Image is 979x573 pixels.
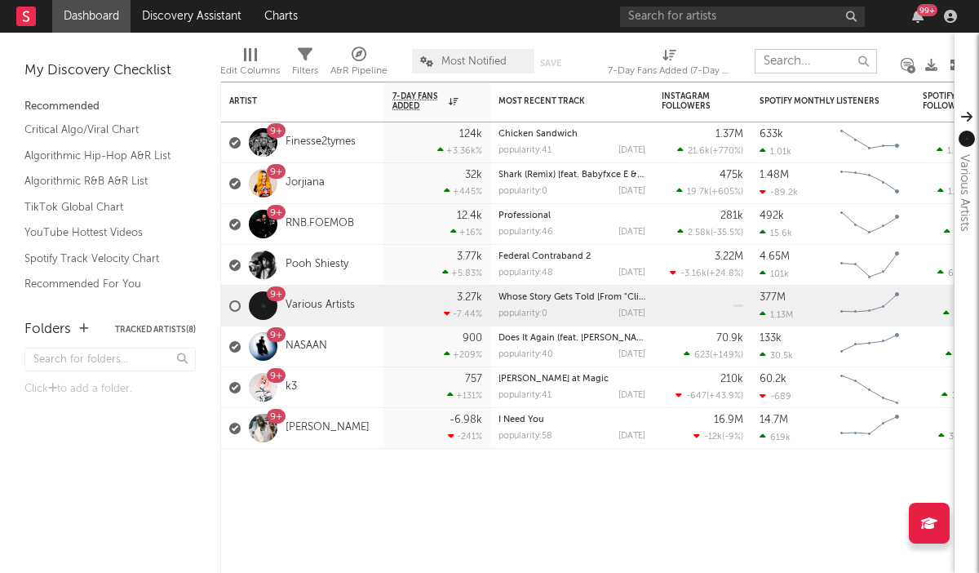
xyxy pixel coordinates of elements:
div: 3.77k [457,251,482,262]
div: 619k [760,432,791,442]
div: 475k [720,170,743,180]
div: Filters [292,61,318,81]
div: -89.2k [760,187,798,198]
span: -3.16k [680,269,707,278]
div: popularity: 40 [498,350,553,359]
div: [DATE] [618,350,645,359]
div: 377M [760,292,786,303]
div: Edit Columns [220,41,280,88]
div: -6.98k [450,415,482,425]
a: Shark (Remix) [feat. Babyfxce E & [PERSON_NAME]] [498,171,713,180]
div: 7-Day Fans Added (7-Day Fans Added) [608,61,730,81]
div: Shark (Remix) [feat. Babyfxce E & Chuckyy] [498,171,645,180]
div: 757 [465,374,482,384]
a: TikTok Global Chart [24,198,179,216]
a: YouTube Hottest Videos [24,224,179,242]
a: Algorithmic Hip-Hop A&R List [24,147,179,165]
a: Professional [498,211,551,220]
span: -12k [704,433,722,442]
div: 281k [720,211,743,221]
div: [DATE] [618,187,645,196]
div: A&R Pipeline [330,61,388,81]
a: Federal Contraband 2 [498,252,591,261]
span: Most Notified [441,56,507,67]
svg: Chart title [833,326,906,367]
div: popularity: 0 [498,309,547,318]
div: popularity: 58 [498,432,552,441]
span: 21.6k [688,147,710,156]
a: RNB.FOEMOB [286,217,354,231]
div: +3.36k % [437,145,482,156]
span: +24.8 % [709,269,741,278]
span: -35.5 % [713,229,741,238]
a: NASAAN [286,340,327,353]
div: 12.4k [457,211,482,221]
span: +605 % [711,188,741,197]
div: 1.37M [715,129,743,140]
div: I Need You [498,415,645,424]
div: ( ) [676,390,743,401]
svg: Chart title [833,286,906,326]
a: k3 [286,380,297,394]
a: Jorjiana [286,176,325,190]
div: Chicken Sandwich [498,130,645,139]
div: 30.5k [760,350,793,361]
span: 343 [952,392,968,401]
div: [DATE] [618,391,645,400]
div: ( ) [677,227,743,238]
div: 32k [465,170,482,180]
div: 133k [760,333,782,344]
div: 900 [463,333,482,344]
div: [DATE] [618,269,645,278]
div: popularity: 41 [498,391,552,400]
div: -689 [760,391,791,402]
div: +209 % [444,349,482,360]
div: 16.9M [714,415,743,425]
div: +5.83 % [442,268,482,278]
div: popularity: 46 [498,228,553,237]
div: -241 % [448,431,482,442]
input: Search for artists [620,7,865,27]
div: Click to add a folder. [24,380,196,399]
a: Finesse2tymes [286,135,356,149]
div: 124k [459,129,482,140]
svg: Chart title [833,163,906,204]
div: ( ) [676,186,743,197]
input: Search for folders... [24,348,196,371]
span: -647 [686,392,707,401]
button: Save [540,59,561,68]
div: 1.01k [760,146,791,157]
div: My Discovery Checklist [24,61,196,81]
div: 60.2k [760,374,786,384]
div: [DATE] [618,146,645,155]
div: A&R Pipeline [330,41,388,88]
span: +770 % [712,147,741,156]
div: 70.9k [716,333,743,344]
button: 99+ [912,10,924,23]
div: 101k [760,269,789,279]
a: Pooh Shiesty [286,258,348,272]
div: 99 + [917,4,937,16]
svg: Chart title [833,204,906,245]
div: [DATE] [618,309,645,318]
button: Tracked Artists(8) [115,326,196,334]
a: Whose Story Gets Told [From "Click: The Musical"] [498,293,711,302]
div: ( ) [684,349,743,360]
div: Recommended [24,97,196,117]
span: -9 % [724,433,741,442]
div: Folders [24,320,71,340]
div: Most Recent Track [498,96,621,106]
svg: Chart title [833,367,906,408]
span: 7-Day Fans Added [392,91,445,111]
svg: Chart title [833,122,906,163]
div: Federal Contraband 2 [498,252,645,261]
a: I Need You [498,415,544,424]
div: ( ) [693,431,743,442]
span: 623 [694,351,710,360]
a: Chicken Sandwich [498,130,578,139]
span: 19.7k [687,188,709,197]
div: Professional [498,211,645,220]
svg: Chart title [833,245,906,286]
div: 1.13M [760,309,793,320]
a: Spotify Track Velocity Chart [24,250,179,268]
